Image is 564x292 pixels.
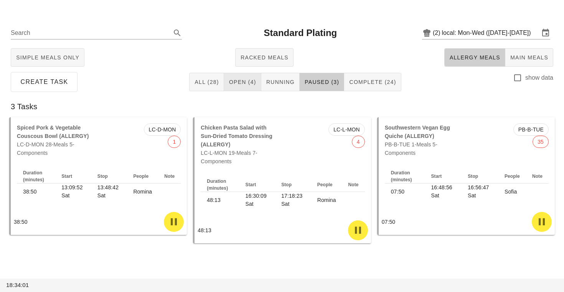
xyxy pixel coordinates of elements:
[275,192,311,208] td: 17:18:23 Sat
[498,169,526,184] th: People
[304,79,339,85] span: Paused (3)
[201,178,239,192] th: Duration (minutes)
[425,169,462,184] th: Start
[498,184,526,200] td: Sofia
[240,54,289,61] span: Racked Meals
[5,279,51,291] div: 18:34:01
[385,169,425,184] th: Duration (minutes)
[229,79,256,85] span: Open (4)
[11,209,187,235] div: 38:50
[91,169,127,184] th: Stop
[444,48,505,67] button: Allergy Meals
[224,73,261,91] button: Open (4)
[20,79,68,85] span: Create Task
[11,48,84,67] button: Simple Meals Only
[17,184,55,200] td: 38:50
[235,48,294,67] button: Racked Meals
[505,48,553,67] button: Main Meals
[349,79,396,85] span: Complete (24)
[342,178,365,192] th: Note
[127,184,158,200] td: Romina
[425,184,462,200] td: 16:48:56 Sat
[385,184,425,200] td: 07:50
[5,94,559,119] div: 3 Tasks
[510,54,548,61] span: Main Meals
[344,73,401,91] button: Complete (24)
[311,192,342,208] td: Romina
[149,124,176,135] span: LC-D-MON
[195,217,371,243] div: 48:13
[525,74,553,82] label: show data
[261,73,300,91] button: Running
[449,54,500,61] span: Allergy Meals
[311,178,342,192] th: People
[518,124,544,135] span: PB-B-TUE
[526,169,549,184] th: Note
[462,169,498,184] th: Stop
[91,184,127,200] td: 13:48:42 Sat
[189,73,224,91] button: All (28)
[158,169,181,184] th: Note
[196,119,283,170] div: LC-L-MON 19-Meals 7-Components
[462,184,498,200] td: 16:56:47 Sat
[201,192,239,208] td: 48:13
[173,136,176,148] span: 1
[55,184,91,200] td: 13:09:52 Sat
[380,119,467,162] div: PB-B-TUE 1-Meals 5-Components
[201,125,272,148] b: Chicken Pasta Salad with Sun-Dried Tomato Dressing (ALLERGY)
[194,79,219,85] span: All (28)
[379,209,555,235] div: 07:50
[275,178,311,192] th: Stop
[357,136,360,148] span: 4
[264,26,337,40] h2: Standard Plating
[538,136,544,148] span: 35
[266,79,295,85] span: Running
[17,169,55,184] th: Duration (minutes)
[239,178,275,192] th: Start
[12,119,99,162] div: LC-D-MON 28-Meals 5-Components
[433,29,442,37] div: (2)
[239,192,275,208] td: 16:30:09 Sat
[16,54,79,61] span: Simple Meals Only
[127,169,158,184] th: People
[385,125,450,139] b: Southwestern Vegan Egg Quiche (ALLERGY)
[11,72,78,92] button: Create Task
[300,73,344,91] button: Paused (3)
[17,125,89,139] b: Spiced Pork & Vegetable Couscous Bowl (ALLERGY)
[55,169,91,184] th: Start
[333,124,360,135] span: LC-L-MON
